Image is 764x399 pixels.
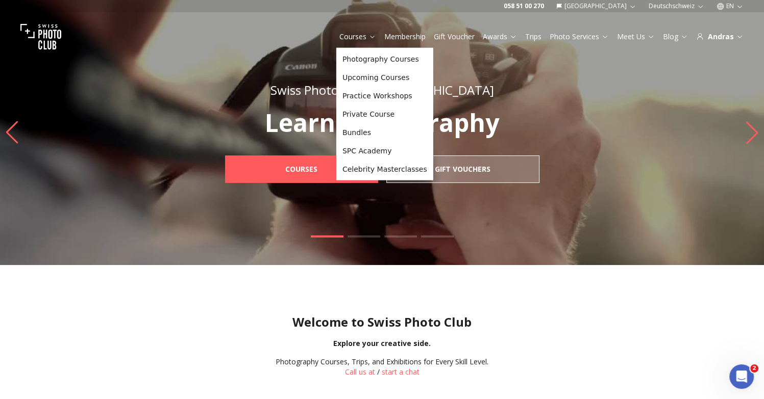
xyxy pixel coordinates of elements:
[338,68,431,87] a: Upcoming Courses
[696,32,744,42] div: Andras
[203,111,562,135] p: Learn Photography
[8,338,756,349] div: Explore your creative side.
[434,32,475,42] a: Gift Voucher
[430,30,479,44] button: Gift Voucher
[270,82,494,98] span: Swiss Photo Club: [GEOGRAPHIC_DATA]
[338,50,431,68] a: Photography Courses
[225,155,378,183] a: Courses
[479,30,521,44] button: Awards
[663,32,688,42] a: Blog
[750,364,758,373] span: 2
[338,105,431,123] a: Private Course
[380,30,430,44] button: Membership
[338,142,431,160] a: SPC Academy
[521,30,546,44] button: Trips
[382,367,420,377] button: start a chat
[525,32,541,42] a: Trips
[335,30,380,44] button: Courses
[550,32,609,42] a: Photo Services
[338,123,431,142] a: Bundles
[339,32,376,42] a: Courses
[276,357,488,377] div: /
[435,164,490,174] b: Gift Vouchers
[8,314,756,330] h1: Welcome to Swiss Photo Club
[338,160,431,178] a: Celebrity Masterclasses
[504,2,544,10] a: 058 51 00 270
[613,30,659,44] button: Meet Us
[20,16,61,57] img: Swiss photo club
[483,32,517,42] a: Awards
[386,155,539,183] a: Gift Vouchers
[729,364,754,389] iframe: Intercom live chat
[345,367,375,377] a: Call us at
[659,30,692,44] button: Blog
[617,32,655,42] a: Meet Us
[285,164,317,174] b: Courses
[338,87,431,105] a: Practice Workshops
[546,30,613,44] button: Photo Services
[276,357,488,367] div: Photography Courses, Trips, and Exhibitions for Every Skill Level.
[384,32,426,42] a: Membership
